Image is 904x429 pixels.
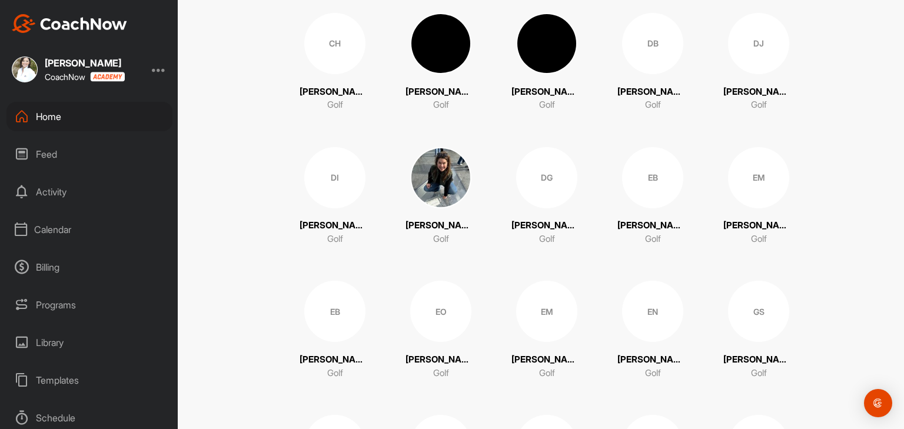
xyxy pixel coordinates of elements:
[406,353,476,367] p: [PERSON_NAME]
[433,98,449,112] p: Golf
[516,147,577,208] div: DG
[304,281,365,342] div: EB
[511,219,582,232] p: [PERSON_NAME]
[511,147,582,246] a: DG[PERSON_NAME]Golf
[410,281,471,342] div: EO
[751,232,767,246] p: Golf
[6,328,172,357] div: Library
[617,353,688,367] p: [PERSON_NAME]
[327,98,343,112] p: Golf
[511,13,582,112] a: [PERSON_NAME]Golf
[327,232,343,246] p: Golf
[6,252,172,282] div: Billing
[511,85,582,99] p: [PERSON_NAME]
[300,85,370,99] p: [PERSON_NAME]
[406,219,476,232] p: [PERSON_NAME]
[617,281,688,380] a: EN[PERSON_NAME]Golf
[645,367,661,380] p: Golf
[406,281,476,380] a: EO[PERSON_NAME]Golf
[304,147,365,208] div: DI
[645,232,661,246] p: Golf
[6,139,172,169] div: Feed
[6,365,172,395] div: Templates
[864,389,892,417] div: Open Intercom Messenger
[6,215,172,244] div: Calendar
[622,13,683,74] div: DB
[433,367,449,380] p: Golf
[622,281,683,342] div: EN
[410,13,471,74] img: square_d1f1e7300292a7cb54452f7a35f92aad.jpg
[90,72,125,82] img: CoachNow acadmey
[539,98,555,112] p: Golf
[300,353,370,367] p: [PERSON_NAME]
[6,290,172,320] div: Programs
[617,13,688,112] a: DB[PERSON_NAME]Golf
[300,13,370,112] a: CH[PERSON_NAME]Golf
[723,281,794,380] a: GS[PERSON_NAME]Golf
[511,353,582,367] p: [PERSON_NAME]
[723,147,794,246] a: EM[PERSON_NAME]Golf
[6,177,172,207] div: Activity
[516,281,577,342] div: EM
[617,85,688,99] p: [PERSON_NAME]
[728,281,789,342] div: GS
[728,13,789,74] div: DJ
[622,147,683,208] div: EB
[645,98,661,112] p: Golf
[12,56,38,82] img: square_0074576d59d4fce32732b86ac62e461c.jpg
[511,281,582,380] a: EM[PERSON_NAME]Golf
[300,281,370,380] a: EB[PERSON_NAME]Golf
[516,13,577,74] img: square_643280195b7de9cb0615fac06399eb4b.jpg
[406,147,476,246] a: [PERSON_NAME]Golf
[45,72,125,82] div: CoachNow
[12,14,127,33] img: CoachNow
[539,232,555,246] p: Golf
[723,13,794,112] a: DJ[PERSON_NAME]Golf
[751,98,767,112] p: Golf
[617,219,688,232] p: [PERSON_NAME]
[300,219,370,232] p: [PERSON_NAME]
[723,219,794,232] p: [PERSON_NAME]
[304,13,365,74] div: CH
[723,85,794,99] p: [PERSON_NAME]
[45,58,125,68] div: [PERSON_NAME]
[539,367,555,380] p: Golf
[617,147,688,246] a: EB[PERSON_NAME]Golf
[6,102,172,131] div: Home
[406,85,476,99] p: [PERSON_NAME]
[723,353,794,367] p: [PERSON_NAME]
[751,367,767,380] p: Golf
[327,367,343,380] p: Golf
[300,147,370,246] a: DI[PERSON_NAME]Golf
[433,232,449,246] p: Golf
[728,147,789,208] div: EM
[406,13,476,112] a: [PERSON_NAME]Golf
[410,147,471,208] img: square_8fe80919cdd7a13d334746abfccba7c1.jpg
